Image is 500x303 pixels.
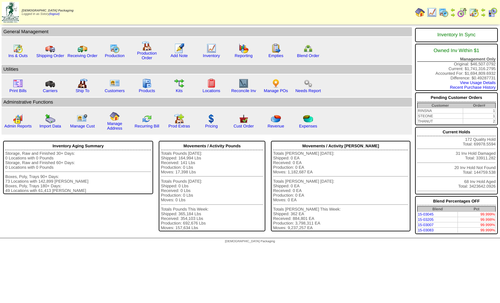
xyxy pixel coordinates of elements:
a: Recurring Bill [135,124,159,128]
img: pie_chart2.png [303,114,313,124]
img: home.gif [415,7,425,17]
img: zoroco-logo-small.webp [2,2,19,23]
td: Adminstrative Functions [2,98,412,107]
a: Products [139,88,155,93]
a: Expenses [299,124,317,128]
img: po.png [271,78,281,88]
div: Blend Percentages OFF [417,197,496,205]
img: calendarinout.gif [13,43,23,53]
img: factory.gif [142,41,152,51]
a: Production [105,53,125,58]
img: prodextras.gif [174,114,184,124]
img: calendarblend.gif [457,7,467,17]
td: Utilities [2,65,412,74]
img: workflow.png [303,78,313,88]
a: Ins & Outs [8,53,28,58]
td: THANUT [417,119,463,124]
a: 15-03083 [418,228,434,232]
img: line_graph2.gif [239,78,249,88]
span: [DEMOGRAPHIC_DATA] Packaging [225,240,275,243]
div: Inventory In Sync [417,29,496,41]
td: 99.999% [458,222,496,228]
img: graph.gif [239,43,249,53]
img: workflow.gif [174,78,184,88]
img: import.gif [45,114,55,124]
a: Admin Reports [4,124,32,128]
img: workorder.gif [271,43,281,53]
img: line_graph.gif [427,7,437,17]
a: Receiving Order [68,53,97,58]
div: Original: $46,507.0792 Current: $1,741,316.2795 Accounted For: $1,694,809.6932 Difference: $0.492... [415,44,498,91]
a: 15-03007 [418,223,434,227]
td: 1 [463,108,495,114]
div: Totals [PERSON_NAME] [DATE]: Shipped: 0 EA Received: 0 EA Production: 0 EA Moves: 1,182,687 EA To... [273,151,408,230]
a: Pricing [205,124,218,128]
td: 99.998% [458,217,496,222]
img: calendarinout.gif [469,7,479,17]
img: locations.gif [206,78,216,88]
a: Shipping Order [36,53,64,58]
td: General Management [2,27,412,36]
div: Movements / Activity [PERSON_NAME] [273,142,408,150]
img: arrowleft.gif [481,7,486,12]
img: dollar.gif [206,114,216,124]
img: arrowleft.gif [450,7,455,12]
a: Customers [105,88,125,93]
a: 15-03205 [418,217,434,222]
a: Kits [176,88,183,93]
div: Storage, Raw and Finished 30+ Days: 0 Locations with 0 Pounds Storage, Raw and Finished 60+ Days:... [5,151,151,193]
img: cust_order.png [239,114,249,124]
span: [DEMOGRAPHIC_DATA] Packaging [22,9,73,12]
td: 2 [463,119,495,124]
img: orders.gif [174,43,184,53]
img: factory2.gif [77,78,87,88]
div: Movements / Activity Pounds [161,142,263,150]
a: Reporting [235,53,253,58]
th: Customer [417,103,463,108]
img: network.png [303,43,313,53]
a: Locations [202,88,220,93]
img: home.gif [110,111,120,121]
div: Management Only [417,57,496,62]
a: Import Data [39,124,61,128]
a: Manage POs [264,88,288,93]
div: Totals Pounds [DATE]: Shipped: 164,994 Lbs Received: 141 Lbs Production: 0 Lbs Moves: 17,398 Lbs ... [161,151,263,230]
a: Reconcile Inv [231,88,256,93]
a: Blend Order [297,53,319,58]
img: customers.gif [110,78,120,88]
img: line_graph.gif [206,43,216,53]
a: Production Order [137,51,157,60]
a: Prod Extras [168,124,190,128]
a: (logout) [49,12,60,16]
td: STEONE [417,114,463,119]
img: managecust.png [77,114,88,124]
img: calendarprod.gif [110,43,120,53]
a: 15-03045 [418,212,434,216]
th: Blend [417,207,458,212]
img: arrowright.gif [481,12,486,17]
td: 1 [463,114,495,119]
th: Pct [458,207,496,212]
img: truck3.gif [45,78,55,88]
a: Recent Purchase History [450,85,496,90]
a: Revenue [268,124,284,128]
img: invoice2.gif [13,78,23,88]
a: Add Note [170,53,188,58]
img: calendarcustomer.gif [488,7,498,17]
div: Current Holds [417,128,496,136]
img: arrowright.gif [450,12,455,17]
img: calendarprod.gif [439,7,449,17]
td: 99.999% [458,212,496,217]
td: RINSNA [417,108,463,114]
a: Cust Order [233,124,254,128]
span: Logged in as Sstory [22,9,73,16]
div: Inventory Aging Summary [5,142,151,150]
th: Order# [463,103,495,108]
img: truck2.gif [77,43,87,53]
a: Manage Address [107,121,122,131]
div: 172 Quality Hold Total: 69978.5594 31 Inv Hold Damaged Total: 33911.282 20 Inv Hold Not Found Tot... [415,127,498,194]
a: View Usage Details [460,80,496,85]
img: cabinet.gif [142,78,152,88]
div: Pending Customer Orders [417,94,496,102]
a: Ship To [76,88,89,93]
